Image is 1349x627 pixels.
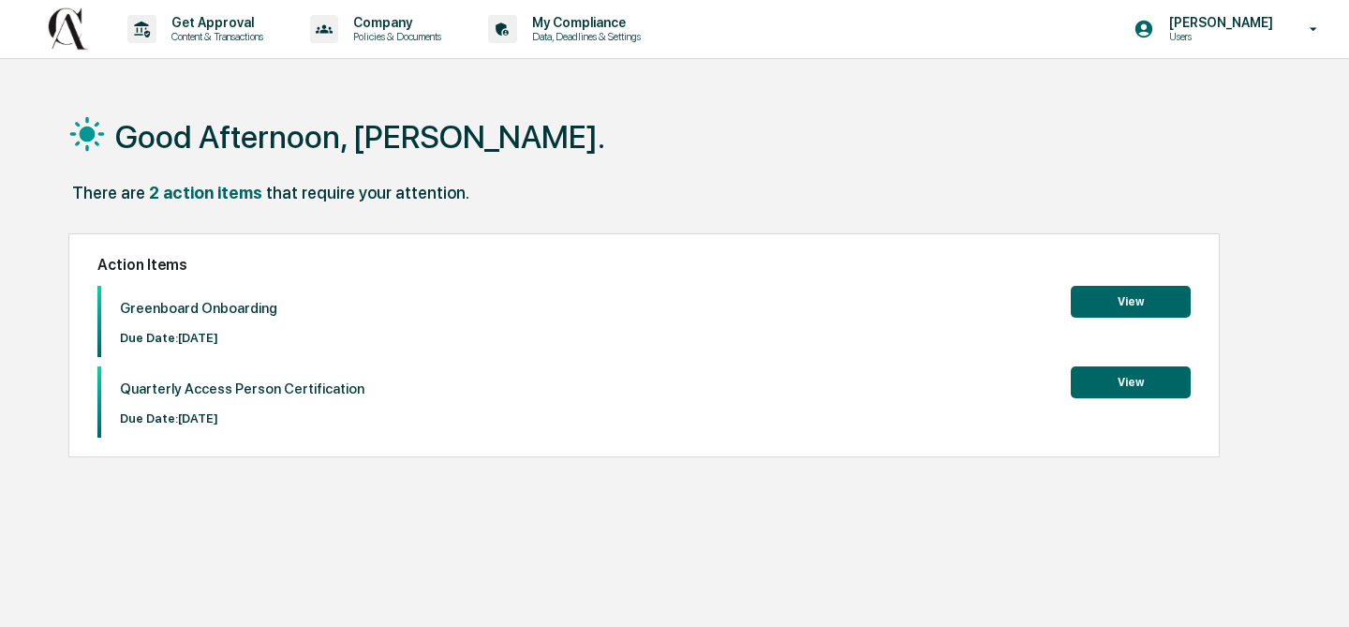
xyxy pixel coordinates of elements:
button: View [1071,366,1191,398]
a: View [1071,291,1191,309]
a: View [1071,372,1191,390]
p: Data, Deadlines & Settings [517,30,650,43]
p: Greenboard Onboarding [120,300,277,317]
div: 2 action items [149,183,262,202]
p: Get Approval [156,15,273,30]
p: Due Date: [DATE] [120,411,364,425]
p: My Compliance [517,15,650,30]
p: [PERSON_NAME] [1154,15,1282,30]
div: that require your attention. [266,183,469,202]
p: Users [1154,30,1282,43]
div: There are [72,183,145,202]
p: Content & Transactions [156,30,273,43]
p: Policies & Documents [338,30,451,43]
button: View [1071,286,1191,318]
p: Company [338,15,451,30]
h1: Good Afternoon, [PERSON_NAME]. [115,118,605,156]
img: logo [45,7,90,50]
p: Due Date: [DATE] [120,331,277,345]
p: Quarterly Access Person Certification [120,381,364,397]
h2: Action Items [97,256,1190,274]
